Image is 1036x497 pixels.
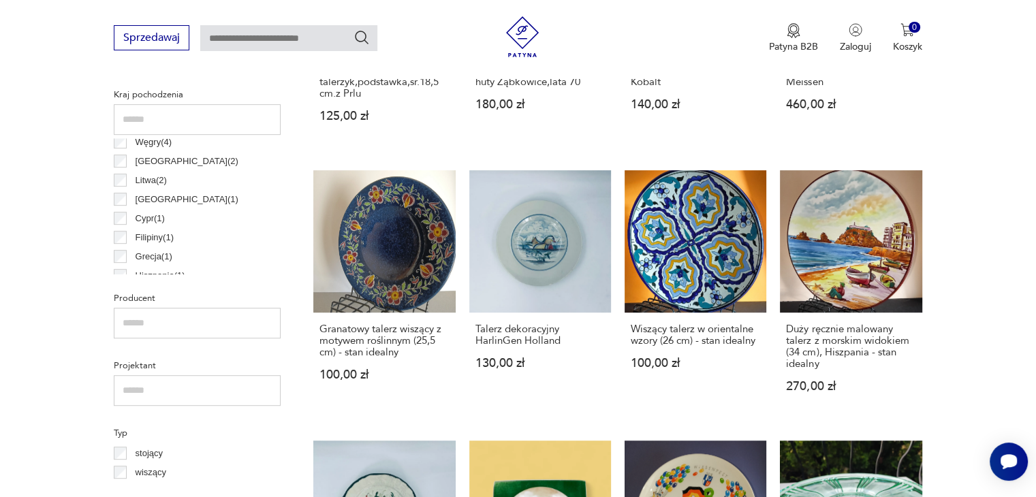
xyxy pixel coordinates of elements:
img: Ikona koszyka [900,23,914,37]
p: 180,00 zł [475,99,605,110]
p: [GEOGRAPHIC_DATA] ( 2 ) [136,154,238,169]
h3: Talerzyk/ świecznik Echt Kobalt [631,65,760,88]
p: [GEOGRAPHIC_DATA] ( 1 ) [136,192,238,207]
p: wiszący [136,465,167,480]
h3: Duży ręcznie malowany talerz z morskim widokiem (34 cm), Hiszpania - stan idealny [786,323,915,370]
p: Filipiny ( 1 ) [136,230,174,245]
img: Ikonka użytkownika [849,23,862,37]
p: 100,00 zł [631,357,760,369]
button: Zaloguj [840,23,871,53]
button: Patyna B2B [769,23,818,53]
a: Granatowy talerz wiszący z motywem roślinnym (25,5 cm) - stan idealnyGranatowy talerz wiszący z m... [313,170,455,418]
p: Węgry ( 4 ) [136,135,172,150]
p: Typ [114,426,281,440]
div: 0 [909,22,920,33]
h3: Talerz dekoracyjny ścienny Meissen [786,65,915,88]
a: Duży ręcznie malowany talerz z morskim widokiem (34 cm), Hiszpania - stan idealnyDuży ręcznie mal... [780,170,922,418]
img: Ikona medalu [787,23,800,38]
p: 100,00 zł [319,369,449,381]
p: Producent [114,291,281,306]
p: Zaloguj [840,40,871,53]
iframe: Smartsupp widget button [990,443,1028,481]
p: Projektant [114,358,281,373]
p: Litwa ( 2 ) [136,173,167,188]
button: Sprzedawaj [114,25,189,50]
p: Koszyk [893,40,922,53]
a: Wiszący talerz w orientalne wzory (26 cm) - stan idealnyWiszący talerz w orientalne wzory (26 cm)... [625,170,766,418]
a: Sprzedawaj [114,34,189,44]
h3: Talerz dekoracyjny HarlinGen Holland [475,323,605,347]
p: 125,00 zł [319,110,449,122]
a: Ikona medaluPatyna B2B [769,23,818,53]
p: Grecja ( 1 ) [136,249,172,264]
h3: Wiszący talerz w orientalne wzory (26 cm) - stan idealny [631,323,760,347]
h3: Kolorowy szklany koszyk z huty Ząbkowice,lata 70 [475,65,605,88]
a: Talerz dekoracyjny HarlinGen HollandTalerz dekoracyjny HarlinGen Holland130,00 zł [469,170,611,418]
button: 0Koszyk [893,23,922,53]
h3: Szklany talerzyk,podstawka,śr.18,5 cm.z Prlu [319,65,449,99]
img: Patyna - sklep z meblami i dekoracjami vintage [502,16,543,57]
p: Cypr ( 1 ) [136,211,165,226]
p: 140,00 zł [631,99,760,110]
p: 460,00 zł [786,99,915,110]
button: Szukaj [354,29,370,46]
p: Patyna B2B [769,40,818,53]
p: 270,00 zł [786,381,915,392]
h3: Granatowy talerz wiszący z motywem roślinnym (25,5 cm) - stan idealny [319,323,449,358]
p: 130,00 zł [475,357,605,369]
p: stojący [136,446,163,461]
p: Kraj pochodzenia [114,87,281,102]
p: Hiszpania ( 1 ) [136,268,185,283]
